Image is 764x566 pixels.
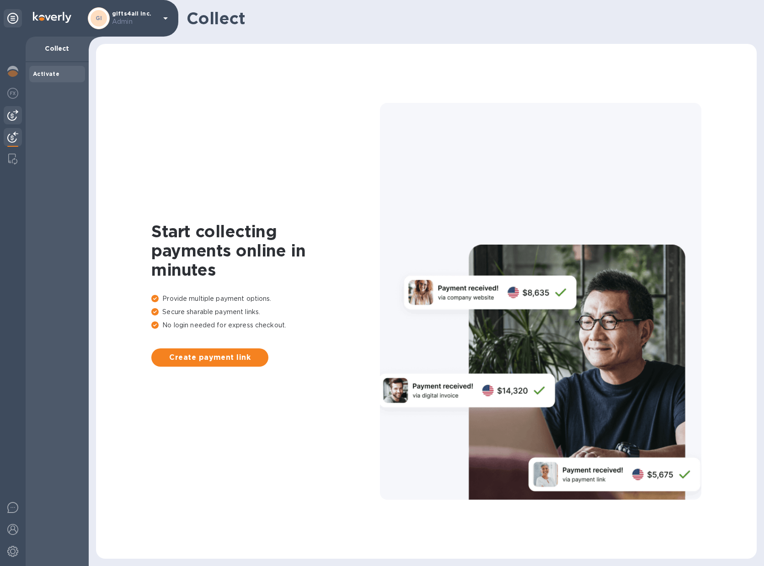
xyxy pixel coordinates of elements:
img: Logo [33,12,71,23]
h1: Start collecting payments online in minutes [151,222,380,279]
div: Unpin categories [4,9,22,27]
span: Create payment link [159,352,261,363]
p: Provide multiple payment options. [151,294,380,304]
p: Admin [112,17,158,27]
b: Activate [33,70,59,77]
p: Secure sharable payment links. [151,307,380,317]
p: No login needed for express checkout. [151,320,380,330]
img: Foreign exchange [7,88,18,99]
b: GI [96,15,102,21]
button: Create payment link [151,348,268,367]
p: gifts4all inc. [112,11,158,27]
h1: Collect [187,9,749,28]
p: Collect [33,44,81,53]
